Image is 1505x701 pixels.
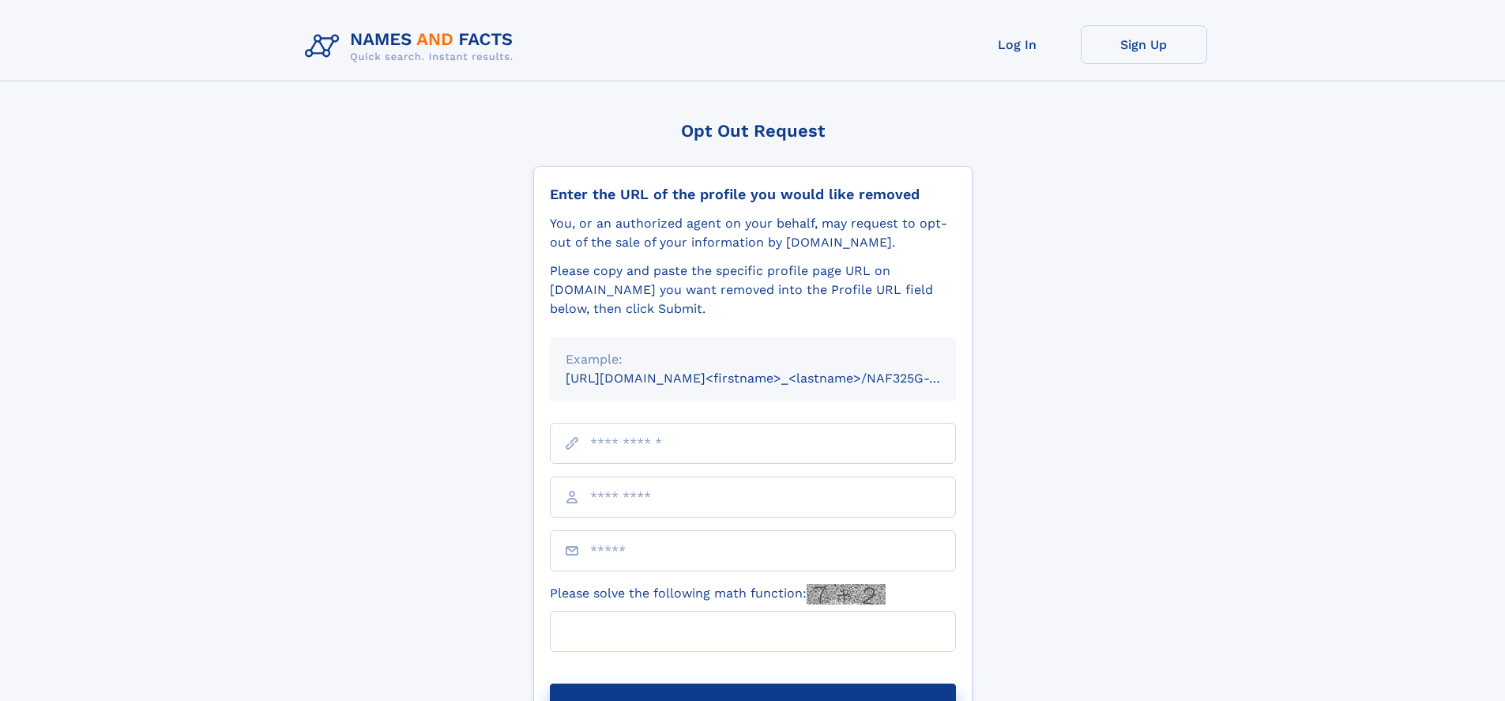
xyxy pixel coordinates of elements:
[550,214,956,252] div: You, or an authorized agent on your behalf, may request to opt-out of the sale of your informatio...
[566,371,986,386] small: [URL][DOMAIN_NAME]<firstname>_<lastname>/NAF325G-xxxxxxxx
[1081,25,1207,64] a: Sign Up
[550,584,886,605] label: Please solve the following math function:
[533,121,973,141] div: Opt Out Request
[299,25,526,68] img: Logo Names and Facts
[550,262,956,318] div: Please copy and paste the specific profile page URL on [DOMAIN_NAME] you want removed into the Pr...
[566,350,940,369] div: Example:
[954,25,1081,64] a: Log In
[550,186,956,203] div: Enter the URL of the profile you would like removed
